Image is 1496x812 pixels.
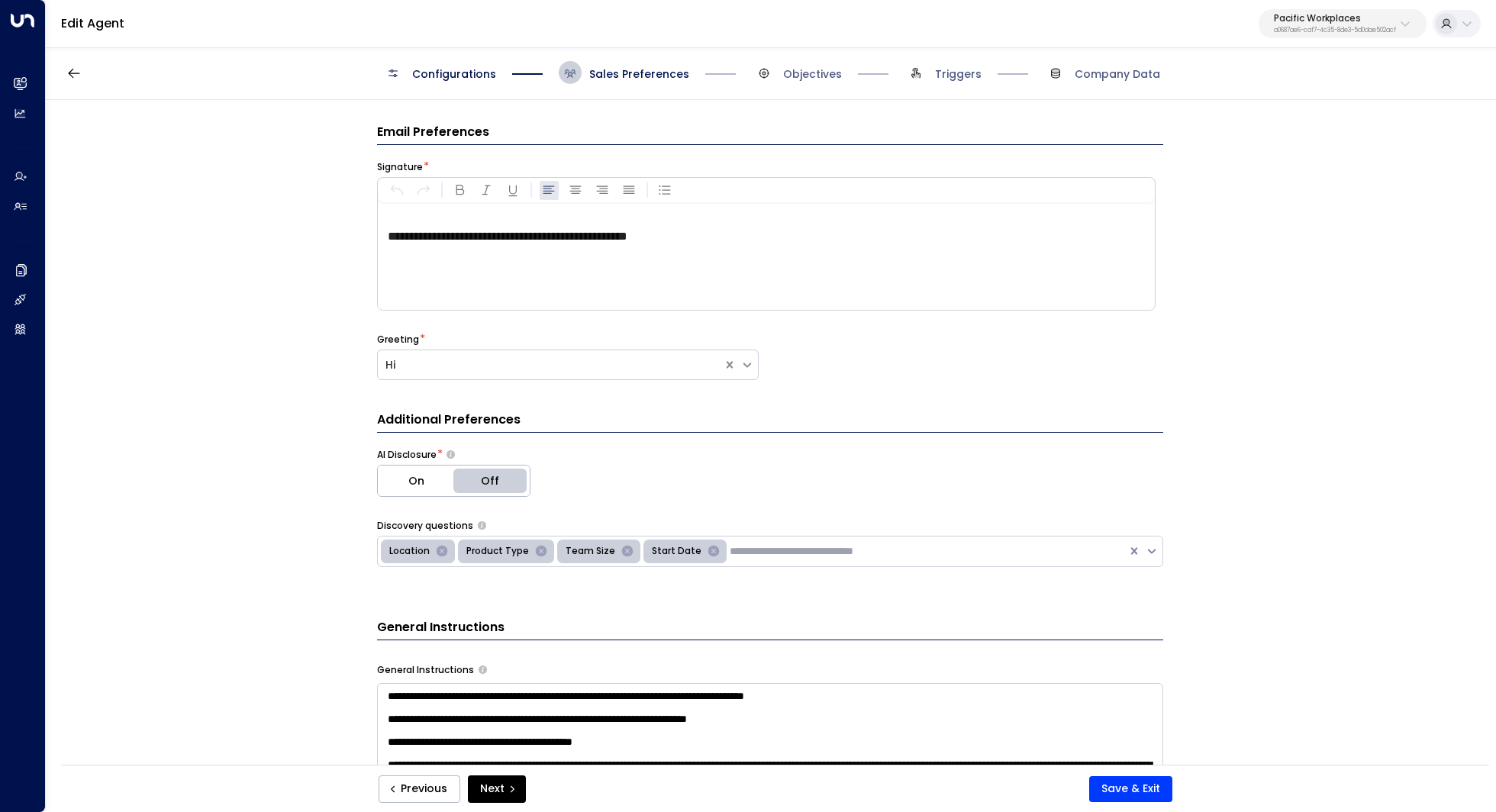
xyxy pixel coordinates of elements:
[377,663,474,677] label: General Instructions
[561,543,617,561] div: Team Size
[377,333,419,346] label: Greeting
[447,449,455,459] button: Choose whether the agent should proactively disclose its AI nature in communications or only reve...
[377,465,530,497] div: Platform
[385,357,715,373] div: Hi
[531,543,551,561] div: Remove Product Type
[704,543,724,561] div: Remove Start Date
[388,181,407,200] button: Undo
[935,66,982,82] span: Triggers
[432,543,452,561] div: Remove Location
[379,775,460,803] button: Previous
[377,123,1163,145] h3: Email Preferences
[1274,14,1396,23] p: Pacific Workplaces
[378,466,454,496] button: On
[412,66,496,82] span: Configurations
[377,618,1163,640] h3: General Instructions
[1089,776,1172,802] button: Save & Exit
[783,66,842,82] span: Objectives
[647,543,704,561] div: Start Date
[414,181,434,200] button: Redo
[61,14,124,32] a: Edit Agent
[1259,9,1427,38] button: Pacific Workplacesa0687ae6-caf7-4c35-8de3-5d0dae502acf
[1075,66,1160,82] span: Company Data
[462,543,531,561] div: Product Type
[478,521,486,530] button: Select the types of questions the agent should use to engage leads in initial emails. These help ...
[377,448,437,462] label: AI Disclosure
[453,466,530,496] button: Off
[385,543,432,561] div: Location
[377,411,1163,433] h3: Additional Preferences
[1274,27,1396,34] p: a0687ae6-caf7-4c35-8de3-5d0dae502acf
[589,66,689,82] span: Sales Preferences
[479,665,487,674] button: Provide any specific instructions you want the agent to follow when responding to leads. This app...
[468,775,526,803] button: Next
[377,160,423,174] label: Signature
[617,543,637,561] div: Remove Team Size
[377,519,473,533] label: Discovery questions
